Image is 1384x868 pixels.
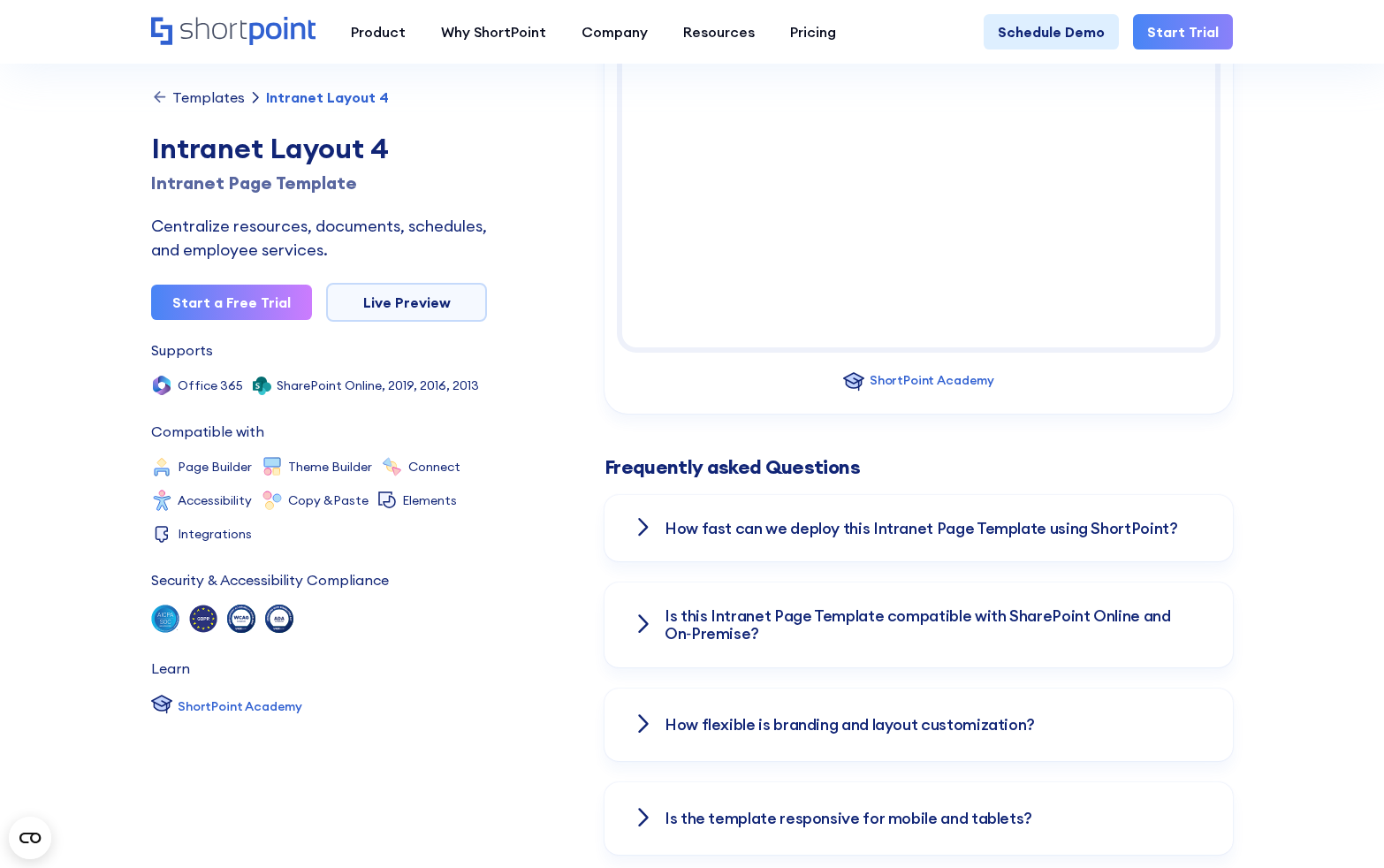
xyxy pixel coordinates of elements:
[178,528,252,540] div: Integrations
[178,379,243,392] div: Office 365
[984,14,1119,49] a: Schedule Demo
[151,573,389,587] div: Security & Accessibility Compliance
[665,810,1032,827] h3: Is the template responsive for mobile and tablets?
[178,461,252,473] div: Page Builder
[683,21,755,42] div: Resources
[1133,14,1233,49] a: Start Trial
[178,494,252,506] div: Accessibility
[790,21,836,42] div: Pricing
[441,21,546,42] div: Why ShortPoint
[151,693,302,720] a: ShortPoint Academy
[288,461,372,473] div: Theme Builder
[843,370,994,392] a: ShortPoint Academy
[266,90,389,104] div: Intranet Layout 4
[151,88,245,106] a: Templates
[423,14,564,49] a: Why ShortPoint
[408,461,460,473] div: Connect
[605,456,860,477] span: Frequently asked Questions
[665,607,1205,643] h3: Is this Intranet Page Template compatible with SharePoint Online and On‑Premise?
[402,494,457,506] div: Elements
[178,697,302,716] div: ShortPoint Academy
[151,170,487,196] h1: Intranet Page Template
[151,661,190,675] div: Learn
[326,283,487,322] a: Live Preview
[582,21,648,42] div: Company
[870,371,994,390] div: ShortPoint Academy
[151,605,179,633] img: soc 2
[151,17,316,47] a: Home
[277,379,479,392] div: SharePoint Online, 2019, 2016, 2013
[772,14,854,49] a: Pricing
[351,21,406,42] div: Product
[665,520,1178,537] h3: How fast can we deploy this Intranet Page Template using ShortPoint?
[151,424,264,438] div: Compatible with
[564,14,665,49] a: Company
[665,14,772,49] a: Resources
[151,127,487,170] div: Intranet Layout 4
[151,214,487,262] div: Centralize resources, documents, schedules, and employee services.
[288,494,369,506] div: Copy &Paste
[622,13,1215,347] iframe: How to use ShortPoint templates
[172,90,245,104] div: Templates
[665,716,1035,734] h3: How flexible is branding and layout customization?
[333,14,423,49] a: Product
[9,817,51,859] button: Open CMP widget
[151,343,213,357] div: Supports
[151,285,312,320] a: Start a Free Trial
